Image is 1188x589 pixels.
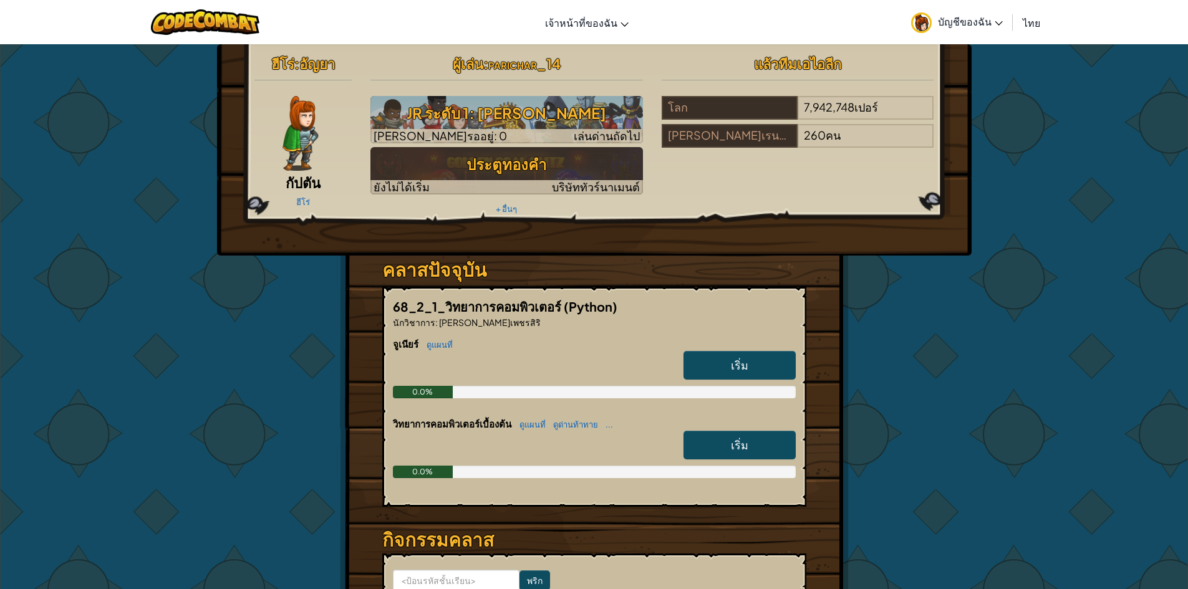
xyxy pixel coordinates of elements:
font: [PERSON_NAME]เพชรสิริ [439,317,541,328]
font: กิจกรรมคลาส [382,527,494,551]
font: 7,942,748 [804,100,854,114]
font: 0.0% [412,467,433,476]
font: 0.0% [412,387,433,396]
font: (Python) [564,299,617,314]
font: นักวิชาการ [393,317,435,328]
font: โลก [668,100,688,114]
font: ดูด่านท้าทาย [553,419,598,429]
font: บัญชีของฉัน [938,15,992,28]
font: [PERSON_NAME]รออยู่: 0 [374,128,507,143]
font: ประตูทองคำ [466,155,546,173]
font: เริ่ม [731,358,748,372]
font: ผู้เล่น [453,55,483,72]
font: ไทย [1023,16,1040,29]
font: บริษัททัวร์นาเมนต์ [552,180,640,194]
font: อัญยา [299,55,335,72]
font: 260 [804,128,826,142]
a: บัญชีของฉัน [905,2,1009,42]
font: คน [826,128,841,142]
font: JR ระดับ 1: [PERSON_NAME] [407,103,606,122]
font: parichar_14 [488,55,561,72]
font: กัปตัน [286,174,321,191]
font: เล่นด่านถัดไป [574,128,640,143]
font: : [435,317,438,328]
font: เริ่ม [731,438,748,452]
a: โลก7,942,748เปอร์ [662,108,934,122]
font: ยังไม่ได้เริ่ม [374,180,430,194]
img: captain-pose.png [283,96,318,171]
font: : [294,55,299,72]
a: เล่นด่านถัดไป [370,96,643,143]
font: ... [606,419,613,429]
a: เจ้าหน้าที่ของฉัน [539,6,635,39]
font: ดูแผนที่ [519,419,546,429]
img: ประตูทองคำ [370,147,643,194]
img: โลโก้ CodeCombat [151,9,260,35]
font: ฮีโร่ [296,197,310,207]
font: เจ้าหน้าที่ของฉัน [545,16,617,29]
font: : [483,55,488,72]
font: จูเนียร์ [393,338,418,350]
a: ไทย [1017,6,1046,39]
font: + อื่นๆ [496,204,517,214]
a: ประตูทองคำยังไม่ได้เริ่มบริษัททัวร์นาเมนต์ [370,147,643,194]
font: ดูแผนที่ [427,340,453,350]
font: คลาสปัจจุบัน [382,257,487,281]
font: เปอร์ [854,100,878,114]
font: [PERSON_NAME]เรนสิริ [668,128,792,142]
img: avatar [911,12,932,33]
font: แล้วทีมเอไอลีก [754,55,841,72]
img: JR ระดับ 1: อัญมณี [370,96,643,143]
a: [PERSON_NAME]เรนสิริ260คน [662,136,934,150]
font: 68_2_1_วิทยาการคอมพิวเตอร์ [393,299,561,314]
font: ฮีโร่ [271,55,294,72]
font: วิทยาการคอมพิวเตอร์เบื้องต้น [393,418,511,429]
